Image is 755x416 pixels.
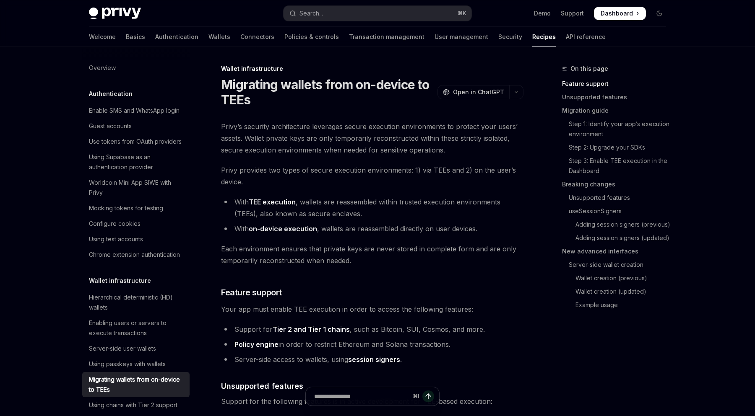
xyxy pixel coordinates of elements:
[82,398,190,413] a: Using chains with Tier 2 support
[349,27,424,47] a: Transaction management
[422,390,434,402] button: Send message
[82,315,190,341] a: Enabling users or servers to execute transactions
[89,89,133,99] h5: Authentication
[562,218,673,231] a: Adding session signers (previous)
[126,27,145,47] a: Basics
[89,203,163,213] div: Mocking tokens for testing
[532,27,556,47] a: Recipes
[562,141,673,154] a: Step 2: Upgrade your SDKs
[89,63,116,73] div: Overview
[82,103,190,118] a: Enable SMS and WhatsApp login
[89,400,177,410] div: Using chains with Tier 2 support
[221,196,523,220] li: With , wallets are reassembled within trusted execution environments (TEEs), also known as secure...
[221,303,523,315] span: Your app must enable TEE execution in order to access the following features:
[562,285,673,298] a: Wallet creation (updated)
[221,164,523,188] span: Privy provides two types of secure execution environments: 1) via TEEs and 2) on the user’s device.
[562,178,673,191] a: Breaking changes
[221,65,523,73] div: Wallet infrastructure
[82,357,190,372] a: Using passkeys with wallets
[155,27,198,47] a: Authentication
[562,245,673,258] a: New advanced interfaces
[221,243,523,266] span: Each environment ensures that private keys are never stored in complete form and are only tempora...
[82,134,190,149] a: Use tokens from OAuth providers
[562,90,673,104] a: Unsupported features
[89,359,166,369] div: Using passkeys with wallets
[534,9,551,18] a: Demo
[240,27,274,47] a: Connectors
[234,340,279,349] a: Policy engine
[562,204,673,218] a: useSessionSigners
[594,7,646,20] a: Dashboard
[82,290,190,315] a: Hierarchical deterministic (HD) wallets
[562,191,673,204] a: Unsupported features
[437,85,509,99] button: Open in ChatGPT
[82,175,190,200] a: Worldcoin Mini App SIWE with Privy
[89,292,185,313] div: Hierarchical deterministic (HD) wallets
[89,375,185,395] div: Migrating wallets from on-device to TEEs
[89,137,182,147] div: Use tokens from OAuth providers
[570,64,608,74] span: On this page
[299,8,323,18] div: Search...
[435,27,488,47] a: User management
[249,198,296,207] a: TEE execution
[82,232,190,247] a: Using test accounts
[82,216,190,231] a: Configure cookies
[82,150,190,175] a: Using Supabase as an authentication provider
[562,271,673,285] a: Wallet creation (previous)
[82,201,190,216] a: Mocking tokens for testing
[562,117,673,141] a: Step 1: Identify your app’s execution environment
[562,231,673,245] a: Adding session signers (updated)
[453,88,504,96] span: Open in ChatGPT
[89,178,185,198] div: Worldcoin Mini App SIWE with Privy
[89,106,180,116] div: Enable SMS and WhatsApp login
[562,77,673,90] a: Feature support
[562,258,673,271] a: Server-side wallet creation
[89,27,116,47] a: Welcome
[82,247,190,262] a: Chrome extension authentication
[208,27,230,47] a: Wallets
[82,119,190,134] a: Guest accounts
[284,27,339,47] a: Policies & controls
[601,9,633,18] span: Dashboard
[498,27,522,47] a: Security
[653,7,666,20] button: Toggle dark mode
[566,27,606,47] a: API reference
[89,276,151,286] h5: Wallet infrastructure
[82,372,190,397] a: Migrating wallets from on-device to TEEs
[284,6,471,21] button: Open search
[221,380,303,392] span: Unsupported features
[221,121,523,156] span: Privy’s security architecture leverages secure execution environments to protect your users’ asse...
[458,10,466,17] span: ⌘ K
[314,387,409,406] input: Ask a question...
[562,104,673,117] a: Migration guide
[221,223,523,235] li: With , wallets are reassembled directly on user devices.
[82,341,190,356] a: Server-side user wallets
[561,9,584,18] a: Support
[221,77,434,107] h1: Migrating wallets from on-device to TEEs
[89,152,185,172] div: Using Supabase as an authentication provider
[348,355,400,364] a: session signers
[562,298,673,312] a: Example usage
[89,318,185,338] div: Enabling users or servers to execute transactions
[562,154,673,178] a: Step 3: Enable TEE execution in the Dashboard
[89,121,132,131] div: Guest accounts
[221,287,282,298] span: Feature support
[89,234,143,244] div: Using test accounts
[82,60,190,75] a: Overview
[89,250,180,260] div: Chrome extension authentication
[89,8,141,19] img: dark logo
[221,354,523,365] li: Server-side access to wallets, using .
[89,344,156,354] div: Server-side user wallets
[221,323,523,335] li: Support for , such as Bitcoin, SUI, Cosmos, and more.
[249,225,317,233] a: on-device execution
[89,219,141,229] div: Configure cookies
[273,325,350,334] a: Tier 2 and Tier 1 chains
[221,338,523,350] li: in order to restrict Ethereum and Solana transactions.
